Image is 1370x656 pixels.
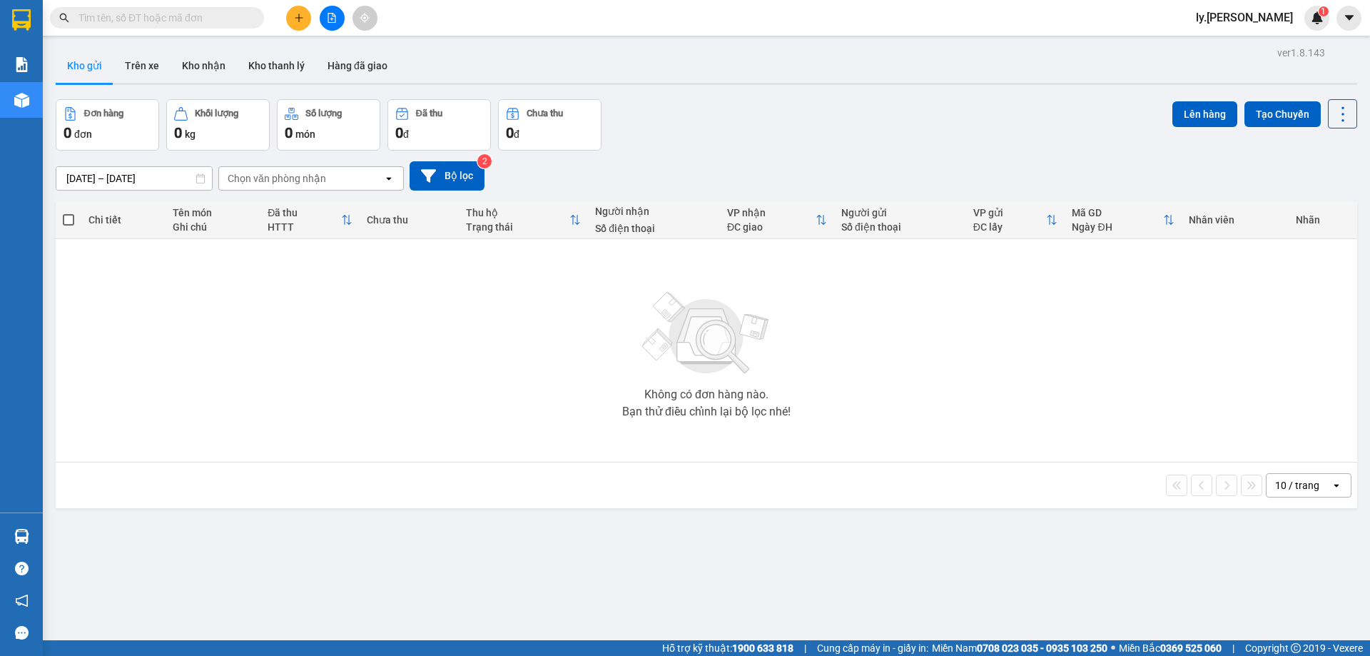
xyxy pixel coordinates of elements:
[166,99,270,151] button: Khối lượng0kg
[966,201,1065,239] th: Toggle SortBy
[294,13,304,23] span: plus
[727,207,816,218] div: VP nhận
[1319,6,1329,16] sup: 1
[14,529,29,544] img: warehouse-icon
[352,6,377,31] button: aim
[295,128,315,140] span: món
[1275,478,1319,493] div: 10 / trang
[1331,480,1342,491] svg: open
[14,93,29,108] img: warehouse-icon
[977,642,1107,654] strong: 0708 023 035 - 0935 103 250
[817,640,928,656] span: Cung cấp máy in - giấy in:
[662,640,793,656] span: Hỗ trợ kỹ thuật:
[56,49,113,83] button: Kho gửi
[14,57,29,72] img: solution-icon
[277,99,380,151] button: Số lượng0món
[360,13,370,23] span: aim
[228,171,326,186] div: Chọn văn phòng nhận
[113,49,171,83] button: Trên xe
[88,214,158,226] div: Chi tiết
[973,207,1047,218] div: VP gửi
[1336,6,1361,31] button: caret-down
[15,562,29,575] span: question-circle
[416,109,442,118] div: Đã thu
[84,109,123,118] div: Đơn hàng
[171,49,237,83] button: Kho nhận
[403,128,409,140] span: đ
[1277,45,1325,61] div: ver 1.8.143
[720,201,834,239] th: Toggle SortBy
[498,99,602,151] button: Chưa thu0đ
[635,283,778,383] img: svg+xml;base64,PHN2ZyBjbGFzcz0ibGlzdC1wbHVnX19zdmciIHhtbG5zPSJodHRwOi8vd3d3LnczLm9yZy8yMDAwL3N2Zy...
[1072,221,1163,233] div: Ngày ĐH
[644,389,768,400] div: Không có đơn hàng nào.
[173,221,253,233] div: Ghi chú
[973,221,1047,233] div: ĐC lấy
[841,221,959,233] div: Số điện thoại
[1184,9,1304,26] span: ly.[PERSON_NAME]
[595,206,713,217] div: Người nhận
[727,221,816,233] div: ĐC giao
[387,99,491,151] button: Đã thu0đ
[841,207,959,218] div: Người gửi
[1119,640,1222,656] span: Miền Bắc
[56,167,212,190] input: Select a date range.
[1232,640,1234,656] span: |
[316,49,399,83] button: Hàng đã giao
[1111,645,1115,651] span: ⚪️
[305,109,342,118] div: Số lượng
[174,124,182,141] span: 0
[12,9,31,31] img: logo-vxr
[466,221,569,233] div: Trạng thái
[1343,11,1356,24] span: caret-down
[59,13,69,23] span: search
[173,207,253,218] div: Tên món
[477,154,492,168] sup: 2
[260,201,360,239] th: Toggle SortBy
[1189,214,1281,226] div: Nhân viên
[268,221,341,233] div: HTTT
[1291,643,1301,653] span: copyright
[1296,214,1350,226] div: Nhãn
[78,10,247,26] input: Tìm tên, số ĐT hoặc mã đơn
[64,124,71,141] span: 0
[1244,101,1321,127] button: Tạo Chuyến
[514,128,519,140] span: đ
[1160,642,1222,654] strong: 0369 525 060
[622,406,791,418] div: Bạn thử điều chỉnh lại bộ lọc nhé!
[367,214,452,226] div: Chưa thu
[383,173,395,184] svg: open
[286,6,311,31] button: plus
[1321,6,1326,16] span: 1
[527,109,563,118] div: Chưa thu
[732,642,793,654] strong: 1900 633 818
[15,594,29,607] span: notification
[15,626,29,640] span: message
[195,109,238,118] div: Khối lượng
[804,640,806,656] span: |
[56,99,159,151] button: Đơn hàng0đơn
[320,6,345,31] button: file-add
[185,128,196,140] span: kg
[1172,101,1237,127] button: Lên hàng
[1072,207,1163,218] div: Mã GD
[506,124,514,141] span: 0
[1311,11,1324,24] img: icon-new-feature
[466,207,569,218] div: Thu hộ
[327,13,337,23] span: file-add
[285,124,293,141] span: 0
[459,201,588,239] th: Toggle SortBy
[932,640,1107,656] span: Miền Nam
[410,161,484,191] button: Bộ lọc
[1065,201,1182,239] th: Toggle SortBy
[237,49,316,83] button: Kho thanh lý
[268,207,341,218] div: Đã thu
[74,128,92,140] span: đơn
[395,124,403,141] span: 0
[595,223,713,234] div: Số điện thoại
